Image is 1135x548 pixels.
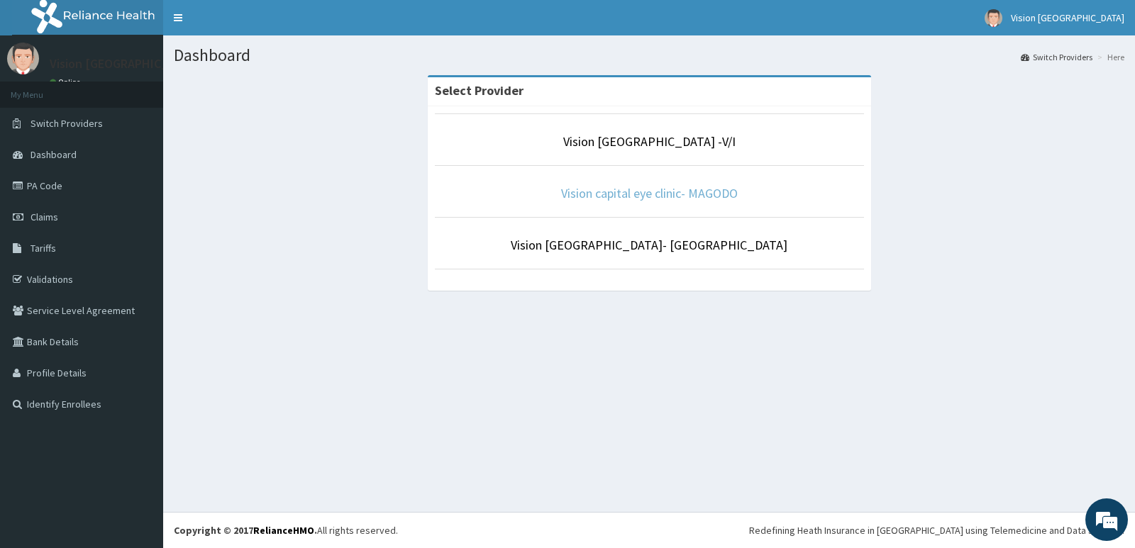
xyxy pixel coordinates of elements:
[74,79,238,98] div: Chat with us now
[31,117,103,130] span: Switch Providers
[50,77,84,87] a: Online
[174,46,1124,65] h1: Dashboard
[31,148,77,161] span: Dashboard
[31,211,58,223] span: Claims
[31,242,56,255] span: Tariffs
[749,523,1124,537] div: Redefining Heath Insurance in [GEOGRAPHIC_DATA] using Telemedicine and Data Science!
[435,82,524,99] strong: Select Provider
[7,387,270,437] textarea: Type your message and hit 'Enter'
[985,9,1002,27] img: User Image
[26,71,57,106] img: d_794563401_company_1708531726252_794563401
[1021,51,1092,63] a: Switch Providers
[1011,11,1124,24] span: Vision [GEOGRAPHIC_DATA]
[253,524,314,537] a: RelianceHMO
[7,43,39,74] img: User Image
[511,237,787,253] a: Vision [GEOGRAPHIC_DATA]- [GEOGRAPHIC_DATA]
[82,179,196,322] span: We're online!
[233,7,267,41] div: Minimize live chat window
[174,524,317,537] strong: Copyright © 2017 .
[163,512,1135,548] footer: All rights reserved.
[561,185,738,201] a: Vision capital eye clinic- MAGODO
[1094,51,1124,63] li: Here
[563,133,736,150] a: Vision [GEOGRAPHIC_DATA] -V/I
[50,57,202,70] p: Vision [GEOGRAPHIC_DATA]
